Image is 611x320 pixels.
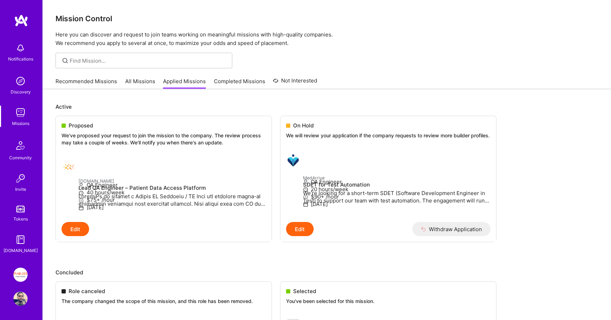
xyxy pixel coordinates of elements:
[78,190,84,196] i: icon Clock
[61,57,69,65] i: icon SearchGrey
[13,105,28,120] img: teamwork
[56,154,272,222] a: Healthex.io company logo[DOMAIN_NAME]Lead QA Engineer – Patient Data Access PlatformLoremiPs do s...
[56,30,598,47] p: Here you can discover and request to join teams working on meaningful missions with high-quality ...
[303,179,308,185] i: icon Applicant
[78,204,266,211] p: [DATE]
[303,202,308,207] i: icon Calendar
[56,103,598,110] p: Active
[303,178,490,185] p: QA Engineer
[13,268,28,282] img: Insight Partners: Data & AI - Sourcing
[293,122,314,129] span: On Hold
[12,120,29,127] div: Missions
[56,14,598,23] h3: Mission Control
[303,194,308,200] i: icon MoneyGray
[62,160,76,174] img: Healthex.io company logo
[125,78,155,89] a: All Missions
[303,185,490,193] p: 20 hours/week
[16,206,25,212] img: tokens
[11,88,31,96] div: Discovery
[56,78,117,89] a: Recommended Missions
[12,292,29,306] a: User Avatar
[62,132,266,146] p: We've proposed your request to join the mission to the company. The review process may take a cou...
[412,222,490,236] button: Withdraw Application
[13,215,28,223] div: Tokens
[280,148,496,222] a: MedArrive company logoMedArriveSDET for Test AutomationWe’re looking for a short-term SDET (Softw...
[78,205,84,211] i: icon Calendar
[303,187,308,192] i: icon Clock
[286,153,300,167] img: MedArrive company logo
[12,137,29,154] img: Community
[12,268,29,282] a: Insight Partners: Data & AI - Sourcing
[13,41,28,55] img: bell
[78,196,266,204] p: $75+ /hour
[4,247,38,254] div: [DOMAIN_NAME]
[15,185,26,193] div: Invite
[286,132,490,139] p: We will review your application if the company requests to review more builder profiles.
[273,76,317,89] a: Not Interested
[9,154,32,161] div: Community
[69,122,93,129] span: Proposed
[13,292,28,306] img: User Avatar
[78,183,84,188] i: icon Applicant
[303,200,490,208] p: [DATE]
[13,171,28,185] img: Invite
[78,189,266,196] p: 40 hours/week
[8,55,33,63] div: Notifications
[78,198,84,203] i: icon MoneyGray
[70,57,227,64] input: overall type: UNKNOWN_TYPE server type: NO_SERVER_DATA heuristic type: UNKNOWN_TYPE label: Find M...
[214,78,265,89] a: Completed Missions
[163,78,206,89] a: Applied Missions
[56,269,598,276] p: Concluded
[14,14,28,27] img: logo
[78,181,266,189] p: QA Engineer
[13,74,28,88] img: discovery
[303,193,490,200] p: $90+ /hour
[286,222,314,236] button: Edit
[13,233,28,247] img: guide book
[62,222,89,236] button: Edit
